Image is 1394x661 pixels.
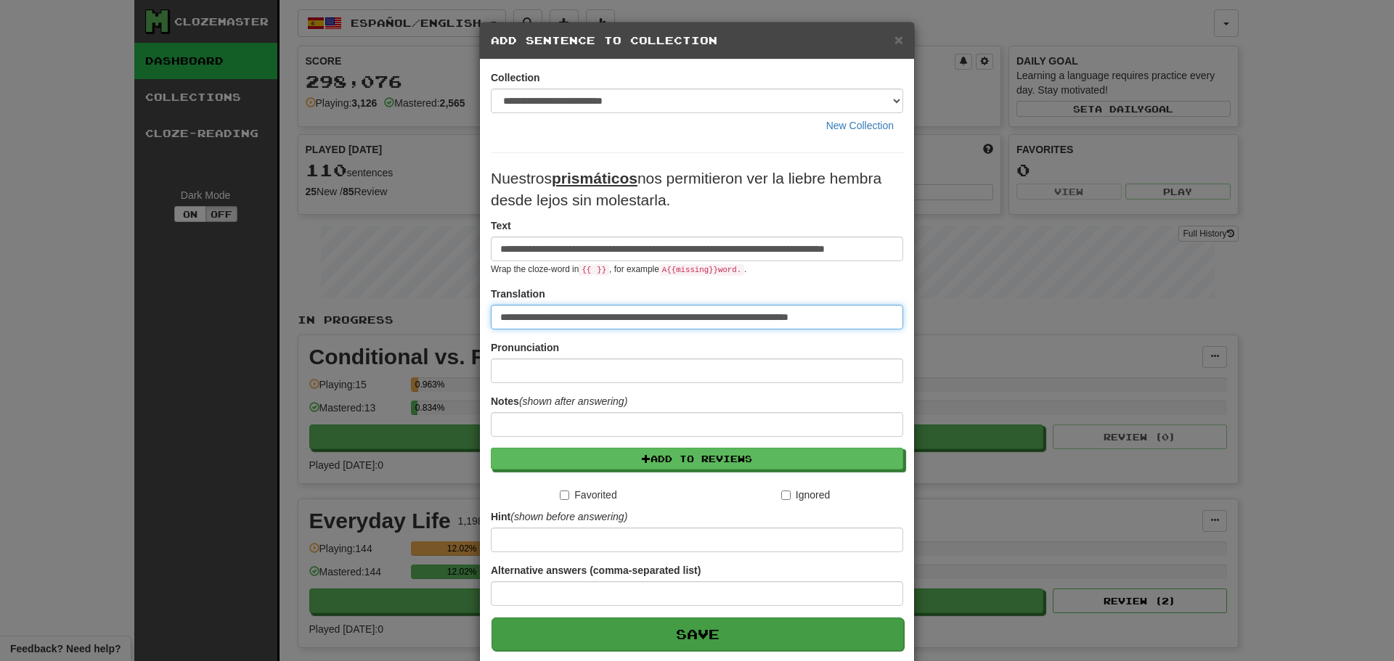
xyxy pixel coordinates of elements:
[491,33,903,48] h5: Add Sentence to Collection
[817,113,903,138] button: New Collection
[519,395,627,407] em: (shown after answering)
[491,70,540,85] label: Collection
[894,32,903,47] button: Close
[552,170,637,186] u: prismáticos
[491,168,903,211] p: Nuestros nos permitieron ver la liebre hembra desde lejos sin molestarla.
[492,617,904,651] button: Save
[781,490,791,500] input: Ignored
[560,490,569,500] input: Favorited
[579,264,594,276] code: {{
[491,218,511,233] label: Text
[894,31,903,48] span: ×
[491,264,746,274] small: Wrap the cloze-word in , for example .
[594,264,609,276] code: }}
[491,509,627,524] label: Hint
[491,394,627,408] label: Notes
[781,488,830,502] label: Ignored
[510,511,627,522] em: (shown before answering)
[491,448,903,469] button: Add to Reviews
[491,287,545,301] label: Translation
[491,340,559,355] label: Pronunciation
[491,563,701,578] label: Alternative answers (comma-separated list)
[560,488,616,502] label: Favorited
[659,264,744,276] code: A {{ missing }} word.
